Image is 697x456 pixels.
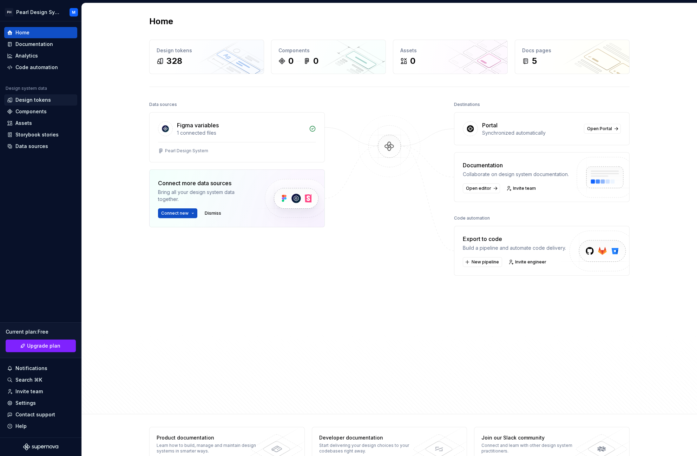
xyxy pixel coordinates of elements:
[6,86,47,91] div: Design system data
[166,55,182,67] div: 328
[288,55,294,67] div: 0
[4,141,77,152] a: Data sources
[27,342,60,349] span: Upgrade plan
[4,421,77,432] button: Help
[15,365,47,372] div: Notifications
[4,50,77,61] a: Analytics
[72,9,75,15] div: M
[4,118,77,129] a: Assets
[15,64,58,71] div: Code automation
[481,443,584,454] div: Connect and learn with other design system practitioners.
[4,27,77,38] a: Home
[15,120,32,127] div: Assets
[4,106,77,117] a: Components
[157,434,259,441] div: Product documentation
[15,52,38,59] div: Analytics
[15,108,47,115] div: Components
[1,5,80,20] button: PHPearl Design SystemM
[157,47,257,54] div: Design tokens
[515,40,630,74] a: Docs pages5
[482,121,498,129] div: Portal
[5,8,13,16] div: PH
[466,186,491,191] span: Open editor
[515,259,546,265] span: Invite engineer
[463,161,569,169] div: Documentation
[15,411,55,418] div: Contact support
[4,129,77,140] a: Storybook stories
[149,40,264,74] a: Design tokens328
[4,363,77,374] button: Notifications
[177,121,219,129] div: Figma variables
[482,129,580,136] div: Synchronized automatically
[149,112,325,162] a: Figma variables1 connected filesPearl Design System
[472,259,499,265] span: New pipeline
[313,55,318,67] div: 0
[158,189,253,203] div: Bring all your design system data together.
[15,131,59,138] div: Storybook stories
[15,143,48,150] div: Data sources
[319,443,421,454] div: Start delivering your design choices to your codebases right away.
[410,55,415,67] div: 0
[463,257,502,267] button: New pipeline
[149,16,173,27] h2: Home
[532,55,537,67] div: 5
[15,41,53,48] div: Documentation
[205,210,221,216] span: Dismiss
[4,39,77,50] a: Documentation
[23,443,58,450] svg: Supernova Logo
[271,40,386,74] a: Components00
[15,423,27,430] div: Help
[4,62,77,73] a: Code automation
[177,129,305,136] div: 1 connected files
[4,94,77,106] a: Design tokens
[506,257,550,267] a: Invite engineer
[6,328,76,335] div: Current plan : Free
[15,400,36,407] div: Settings
[158,208,197,218] button: Connect new
[4,397,77,409] a: Settings
[584,124,621,134] a: Open Portal
[4,386,77,397] a: Invite team
[15,29,29,36] div: Home
[165,148,208,154] div: Pearl Design System
[4,409,77,420] button: Contact support
[15,96,51,103] div: Design tokens
[522,47,622,54] div: Docs pages
[587,126,612,132] span: Open Portal
[504,183,539,193] a: Invite team
[481,434,584,441] div: Join our Slack community
[202,208,224,218] button: Dismiss
[161,210,189,216] span: Connect new
[278,47,379,54] div: Components
[16,9,61,16] div: Pearl Design System
[463,244,566,252] div: Build a pipeline and automate code delivery.
[454,213,490,223] div: Code automation
[319,434,421,441] div: Developer documentation
[463,171,569,178] div: Collaborate on design system documentation.
[454,100,480,109] div: Destinations
[463,235,566,243] div: Export to code
[463,183,500,193] a: Open editor
[400,47,500,54] div: Assets
[4,374,77,385] button: Search ⌘K
[157,443,259,454] div: Learn how to build, manage and maintain design systems in smarter ways.
[393,40,508,74] a: Assets0
[15,388,43,395] div: Invite team
[6,340,76,352] a: Upgrade plan
[149,100,177,109] div: Data sources
[15,376,42,383] div: Search ⌘K
[158,179,253,187] div: Connect more data sources
[513,186,536,191] span: Invite team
